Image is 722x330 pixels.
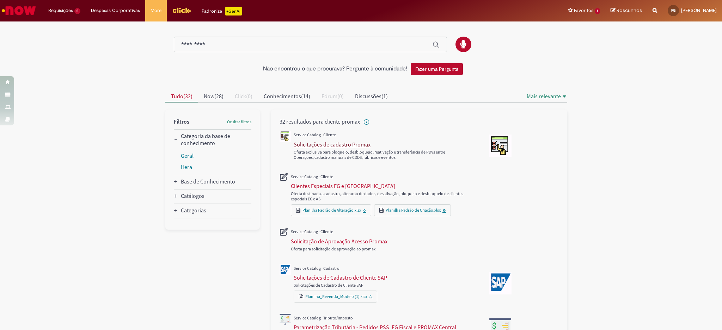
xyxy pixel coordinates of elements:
button: Fazer uma Pergunta [411,63,463,75]
span: [PERSON_NAME] [681,7,717,13]
span: 2 [74,8,80,14]
a: Rascunhos [611,7,642,14]
span: Requisições [48,7,73,14]
span: Favoritos [574,7,593,14]
p: +GenAi [225,7,242,15]
h2: Não encontrou o que procurava? Pergunte à comunidade! [263,66,407,72]
div: Padroniza [202,7,242,15]
span: Despesas Corporativas [91,7,140,14]
span: More [151,7,161,14]
img: ServiceNow [1,4,37,18]
span: 1 [595,8,600,14]
span: FG [671,8,675,13]
span: Rascunhos [617,7,642,14]
img: click_logo_yellow_360x200.png [172,5,191,15]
